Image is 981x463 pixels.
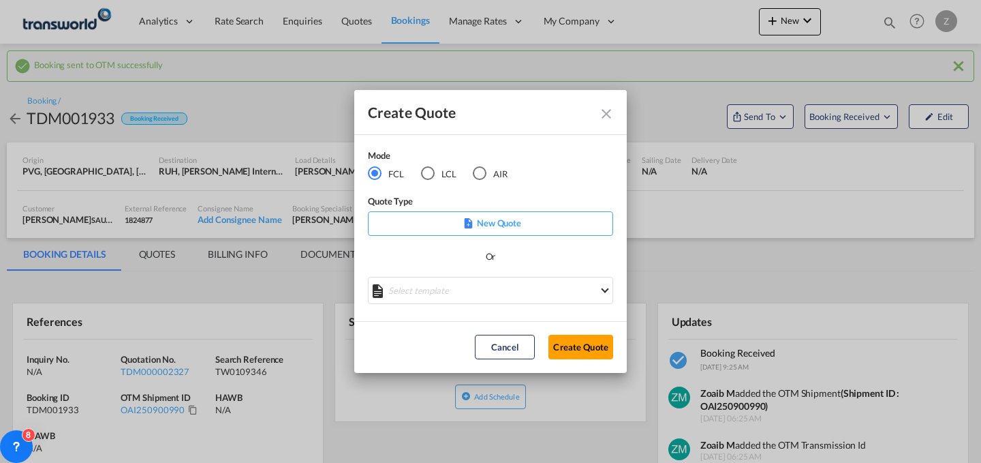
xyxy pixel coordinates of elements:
button: Create Quote [548,335,613,359]
md-select: Select template [368,277,613,304]
p: New Quote [373,216,608,230]
div: New Quote [368,211,613,236]
md-dialog: Create QuoteModeFCL LCLAIR ... [354,90,627,373]
md-icon: Close dialog [598,106,614,122]
button: Close dialog [593,100,617,125]
button: Cancel [475,335,535,359]
div: Quote Type [368,194,613,211]
md-radio-button: LCL [421,166,456,181]
div: Create Quote [368,104,589,121]
div: Mode [368,149,525,166]
md-radio-button: FCL [368,166,404,181]
md-radio-button: AIR [473,166,508,181]
div: Or [486,250,496,263]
